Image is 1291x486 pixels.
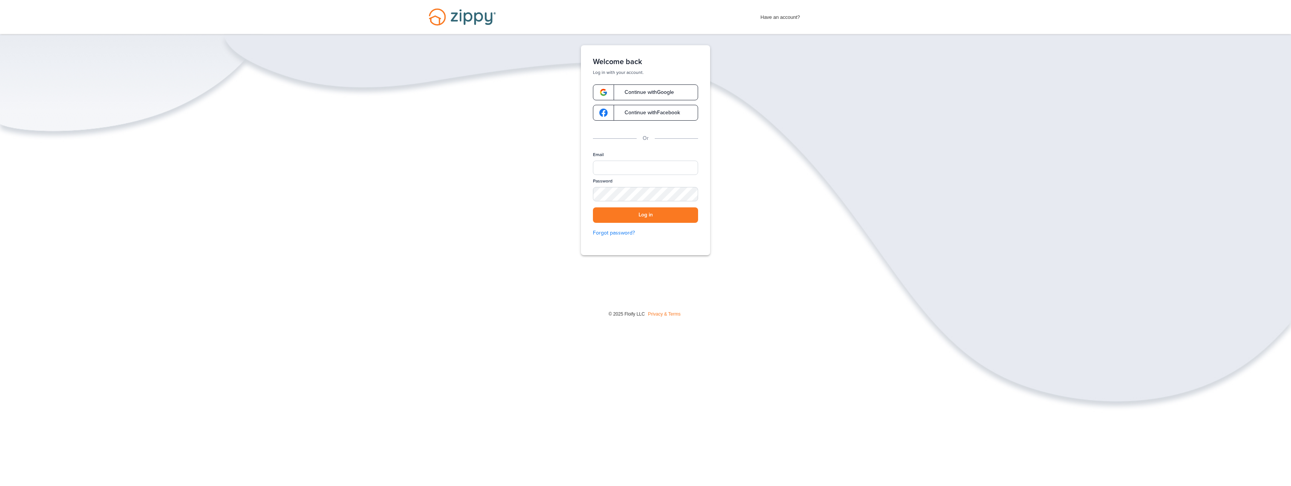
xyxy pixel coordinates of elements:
p: Or [643,134,649,143]
label: Email [593,152,604,158]
a: Privacy & Terms [648,311,680,317]
span: Continue with Google [617,90,674,95]
a: Forgot password? [593,229,698,237]
a: google-logoContinue withGoogle [593,84,698,100]
label: Password [593,178,613,184]
button: Log in [593,207,698,223]
a: google-logoContinue withFacebook [593,105,698,121]
h1: Welcome back [593,57,698,66]
span: Continue with Facebook [617,110,680,115]
p: Log in with your account. [593,69,698,75]
span: Have an account? [761,9,800,21]
span: © 2025 Floify LLC [608,311,645,317]
input: Password [593,187,698,201]
img: google-logo [599,109,608,117]
input: Email [593,161,698,175]
img: google-logo [599,88,608,97]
